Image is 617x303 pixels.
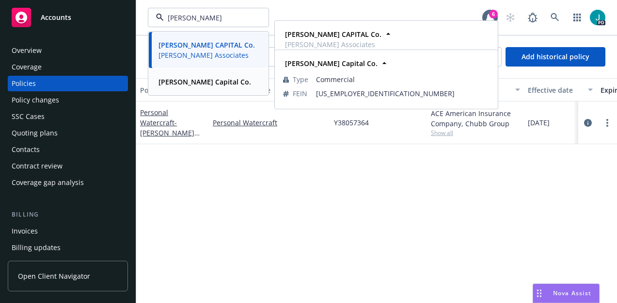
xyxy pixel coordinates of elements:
a: Coverage gap analysis [8,175,128,190]
a: Policy changes [8,92,128,108]
a: Accounts [8,4,128,31]
a: Contract review [8,158,128,174]
div: Drag to move [533,284,545,303]
div: Billing updates [12,240,61,255]
div: Invoices [12,223,38,239]
a: Coverage [8,59,128,75]
button: Add historical policy [506,47,605,67]
span: Show all [431,129,520,137]
span: Accounts [41,14,71,21]
strong: [PERSON_NAME] Capital Co. [158,77,251,86]
span: [PERSON_NAME] Associates [158,50,255,60]
div: Contract review [12,158,63,174]
a: Policies [8,76,128,91]
span: Add historical policy [522,52,589,61]
span: Nova Assist [553,289,591,297]
div: ACE American Insurance Company, Chubb Group [431,108,520,129]
a: Invoices [8,223,128,239]
a: more [601,117,613,129]
div: SSC Cases [12,109,45,124]
div: Policies [12,76,36,91]
div: Contacts [12,142,40,157]
strong: [PERSON_NAME] CAPITAL Co. [285,30,381,39]
input: Filter by keyword [164,13,249,23]
button: Nova Assist [533,284,600,303]
a: Search [545,8,565,27]
button: Effective date [524,78,597,101]
div: Quoting plans [12,125,58,141]
span: Commercial [316,74,490,84]
div: Overview [12,43,42,58]
span: Open Client Navigator [18,271,90,281]
strong: [PERSON_NAME] CAPITAL Co. [158,40,255,50]
img: photo [590,10,605,25]
span: FEIN [293,88,307,99]
a: Billing updates [8,240,128,255]
div: Effective date [528,85,582,95]
strong: [PERSON_NAME] Capital Co. [285,59,378,68]
a: Personal Watercraft [140,108,205,158]
div: Coverage gap analysis [12,175,84,190]
a: SSC Cases [8,109,128,124]
a: Quoting plans [8,125,128,141]
span: [DATE] [528,118,550,128]
button: Policy details [136,78,209,101]
a: Contacts [8,142,128,157]
a: Overview [8,43,128,58]
div: Policy details [140,85,194,95]
div: Coverage [12,59,42,75]
span: Y38057364 [334,118,369,128]
a: Report a Bug [523,8,542,27]
span: [PERSON_NAME] Associates [285,39,381,50]
a: circleInformation [582,117,594,129]
div: Policy changes [12,92,59,108]
a: Start snowing [501,8,520,27]
div: 6 [489,10,498,18]
a: Switch app [568,8,587,27]
button: Lines of coverage [209,78,330,101]
div: Billing [8,210,128,219]
span: [US_EMPLOYER_IDENTIFICATION_NUMBER] [316,88,490,99]
a: Personal Watercraft [213,118,326,128]
span: Type [293,74,308,84]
